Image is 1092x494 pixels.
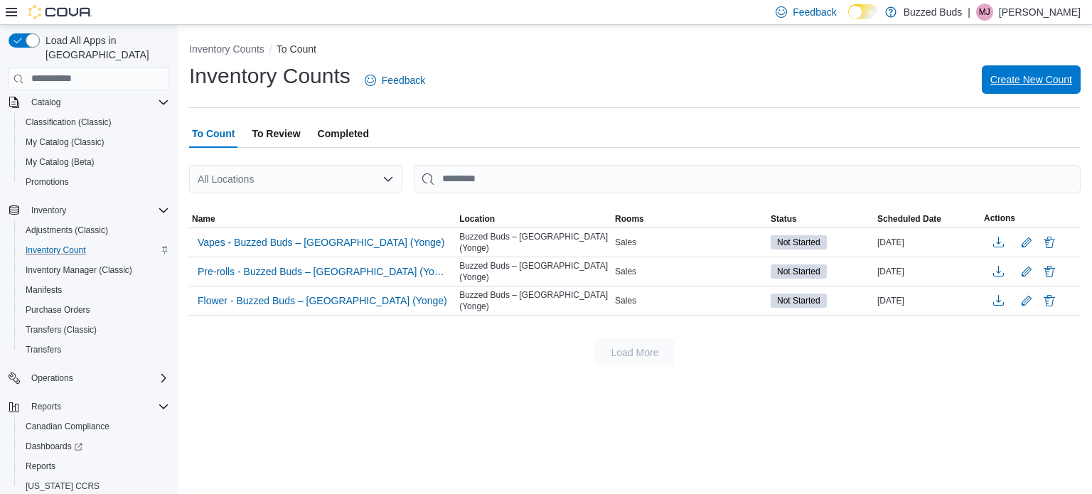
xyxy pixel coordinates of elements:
span: Load More [611,345,659,360]
button: Create New Count [982,65,1081,94]
button: Open list of options [382,173,394,185]
p: Buzzed Buds [904,4,963,21]
a: Canadian Compliance [20,418,115,435]
span: Inventory Manager (Classic) [20,262,169,279]
span: To Review [252,119,300,148]
span: Buzzed Buds – [GEOGRAPHIC_DATA] (Yonge) [459,231,609,254]
span: Create New Count [990,73,1072,87]
span: Dark Mode [848,19,849,20]
button: Purchase Orders [14,300,175,320]
button: Edit count details [1018,261,1035,282]
button: Pre-rolls - Buzzed Buds – [GEOGRAPHIC_DATA] (Yonge) [192,261,454,282]
span: Location [459,213,495,225]
button: Scheduled Date [874,210,981,227]
span: Not Started [771,264,827,279]
a: Classification (Classic) [20,114,117,131]
span: Purchase Orders [26,304,90,316]
a: Purchase Orders [20,301,96,318]
span: Inventory Manager (Classic) [26,264,132,276]
button: Canadian Compliance [14,417,175,436]
button: Classification (Classic) [14,112,175,132]
span: Classification (Classic) [26,117,112,128]
span: Reports [20,458,169,475]
button: Catalog [26,94,66,111]
button: Inventory [26,202,72,219]
a: Transfers [20,341,67,358]
button: Catalog [3,92,175,112]
button: To Count [277,43,316,55]
input: This is a search bar. After typing your query, hit enter to filter the results lower in the page. [414,165,1081,193]
div: [DATE] [874,263,981,280]
span: Transfers (Classic) [20,321,169,338]
button: Operations [3,368,175,388]
span: MJ [979,4,990,21]
button: Load More [595,338,675,367]
a: Dashboards [20,438,88,455]
span: To Count [192,119,235,148]
span: Reports [26,461,55,472]
span: Adjustments (Classic) [26,225,108,236]
nav: An example of EuiBreadcrumbs [189,42,1081,59]
span: Buzzed Buds – [GEOGRAPHIC_DATA] (Yonge) [459,260,609,283]
button: Reports [3,397,175,417]
img: Cova [28,5,92,19]
button: Name [189,210,456,227]
span: Feedback [793,5,836,19]
span: Promotions [20,173,169,190]
span: Pre-rolls - Buzzed Buds – [GEOGRAPHIC_DATA] (Yonge) [198,264,448,279]
span: My Catalog (Beta) [26,156,95,168]
span: Manifests [20,281,169,299]
span: Vapes - Buzzed Buds – [GEOGRAPHIC_DATA] (Yonge) [198,235,444,249]
span: Inventory Count [20,242,169,259]
span: Classification (Classic) [20,114,169,131]
a: Transfers (Classic) [20,321,102,338]
button: Adjustments (Classic) [14,220,175,240]
div: [DATE] [874,234,981,251]
a: Adjustments (Classic) [20,222,114,239]
button: My Catalog (Classic) [14,132,175,152]
button: Edit count details [1018,232,1035,253]
a: My Catalog (Classic) [20,134,110,151]
button: Inventory [3,200,175,220]
span: Status [771,213,797,225]
span: Feedback [382,73,425,87]
button: Location [456,210,612,227]
span: Not Started [771,235,827,249]
a: Reports [20,458,61,475]
span: Actions [984,213,1015,224]
a: Promotions [20,173,75,190]
button: Inventory Counts [189,43,264,55]
a: Inventory Manager (Classic) [20,262,138,279]
span: Name [192,213,215,225]
span: Catalog [26,94,169,111]
h1: Inventory Counts [189,62,350,90]
button: Manifests [14,280,175,300]
button: Promotions [14,172,175,192]
span: Reports [31,401,61,412]
span: Adjustments (Classic) [20,222,169,239]
button: Reports [14,456,175,476]
span: Inventory [26,202,169,219]
span: Not Started [777,265,820,278]
span: Operations [31,372,73,384]
div: Maggie Jerstad [976,4,993,21]
a: Manifests [20,281,68,299]
div: Sales [612,292,768,309]
div: Sales [612,234,768,251]
button: Inventory Count [14,240,175,260]
span: Inventory Count [26,245,86,256]
button: Delete [1041,234,1058,251]
div: Sales [612,263,768,280]
button: Reports [26,398,67,415]
span: Dashboards [26,441,82,452]
a: Dashboards [14,436,175,456]
span: My Catalog (Beta) [20,154,169,171]
span: Transfers [20,341,169,358]
span: My Catalog (Classic) [20,134,169,151]
span: Rooms [615,213,644,225]
span: Operations [26,370,169,387]
button: Status [768,210,874,227]
button: Flower - Buzzed Buds – [GEOGRAPHIC_DATA] (Yonge) [192,290,453,311]
span: Transfers [26,344,61,355]
input: Dark Mode [848,4,878,19]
